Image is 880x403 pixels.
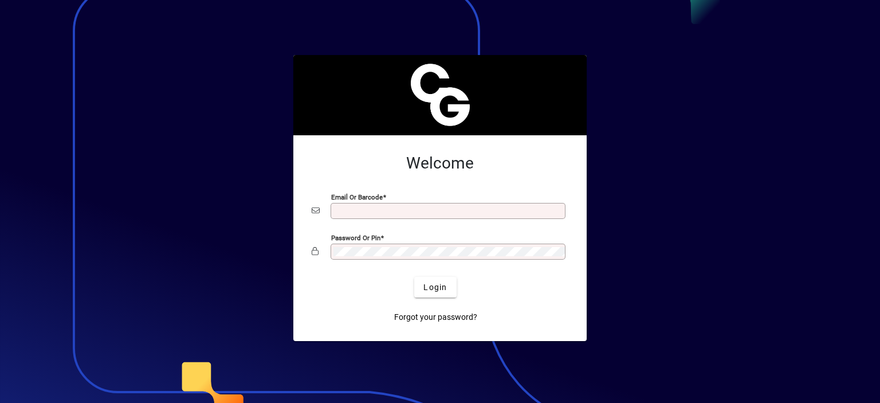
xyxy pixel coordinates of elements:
[423,281,447,294] span: Login
[331,234,380,242] mat-label: Password or Pin
[331,193,383,201] mat-label: Email or Barcode
[414,277,456,298] button: Login
[390,307,482,327] a: Forgot your password?
[312,154,568,173] h2: Welcome
[394,311,477,323] span: Forgot your password?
